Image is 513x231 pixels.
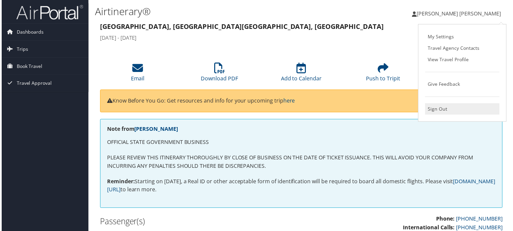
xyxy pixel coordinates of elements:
p: OFFICIAL STATE GOVERNMENT BUSINESS [106,139,497,148]
a: View Travel Profile [426,54,501,66]
a: Push to Tripit [367,67,401,83]
span: Travel Approval [15,75,50,92]
a: here [283,98,295,105]
p: PLEASE REVIEW THIS ITINERARY THOROUGHLY BY CLOSE OF BUSINESS ON THE DATE OF TICKET ISSUANCE. THIS... [106,154,497,171]
a: Travel Agency Contacts [426,43,501,54]
a: My Settings [426,31,501,43]
a: Add to Calendar [281,67,322,83]
strong: Phone: [437,216,456,224]
a: Sign Out [426,104,501,115]
strong: Note from [106,126,177,133]
a: Email [130,67,144,83]
a: [PERSON_NAME] [PERSON_NAME] [413,3,509,24]
a: [PHONE_NUMBER] [457,216,504,224]
strong: Reminder: [106,179,134,186]
span: Dashboards [15,24,42,41]
span: Trips [15,41,27,58]
a: Download PDF [200,67,238,83]
h4: [DATE] - [DATE] [99,34,400,42]
strong: [GEOGRAPHIC_DATA], [GEOGRAPHIC_DATA] [GEOGRAPHIC_DATA], [GEOGRAPHIC_DATA] [99,22,384,31]
h4: Agency Locator [410,39,504,46]
span: [PERSON_NAME] [PERSON_NAME] [418,10,502,17]
p: Know Before You Go: Get resources and info for your upcoming trip [106,97,497,106]
h2: Passenger(s) [99,217,296,228]
h4: Booked by [410,49,504,57]
img: airportal-logo.png [15,4,82,20]
a: [PERSON_NAME] [134,126,177,133]
a: Give Feedback [426,79,501,90]
h1: Airtinerary® [94,4,371,18]
h1: 25JZW5 [410,22,504,36]
p: Starting on [DATE], a Real ID or other acceptable form of identification will be required to boar... [106,178,497,195]
span: Book Travel [15,58,41,75]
